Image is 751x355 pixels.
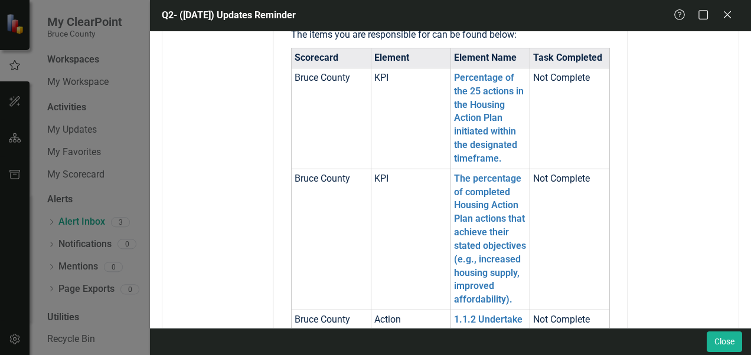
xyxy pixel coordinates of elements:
[291,28,610,42] p: The items you are responsible for can be found below:
[292,68,371,169] td: Bruce County
[292,169,371,310] td: Bruce County
[530,68,610,169] td: Not Complete
[371,48,450,68] th: Element
[450,48,530,68] th: Element Name
[371,169,450,310] td: KPI
[454,173,526,305] a: The percentage of completed Housing Action Plan actions that achieve their stated objectives (e.g...
[530,48,610,68] th: Task Completed
[371,68,450,169] td: KPI
[707,331,742,352] button: Close
[162,9,296,21] span: Q2- ([DATE]) Updates Reminder
[292,48,371,68] th: Scorecard
[530,169,610,310] td: Not Complete
[454,72,524,164] a: Percentage of the 25 actions in the Housing Action Plan initiated within the designated timeframe.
